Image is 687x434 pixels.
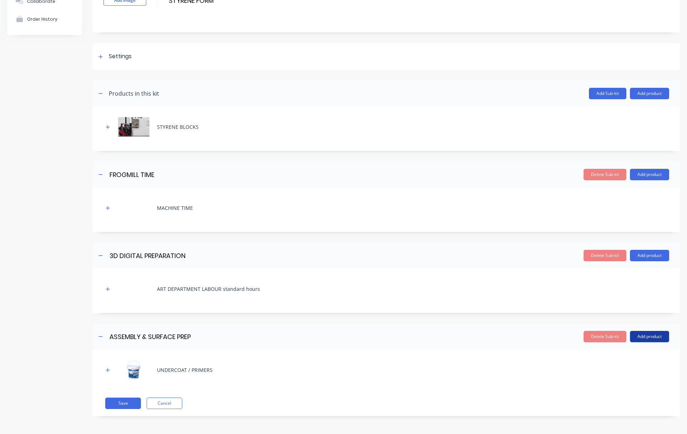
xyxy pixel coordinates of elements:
button: Save [105,398,141,409]
button: Delete Sub-kit [584,331,626,342]
button: Add Sub-kit [589,88,626,99]
button: Delete Sub-kit [584,250,626,261]
img: UNDERCOAT / PRIMERS [116,360,152,380]
button: Order History [7,10,82,28]
button: Add product [630,250,669,261]
div: UNDERCOAT / PRIMERS [157,366,213,374]
button: Cancel [147,398,182,409]
input: Enter sub-kit name [109,251,235,261]
button: Delete Sub-kit [584,169,626,180]
div: Products in this kit [109,89,159,98]
div: Settings [109,52,132,61]
input: Enter sub-kit name [109,332,235,342]
button: Add product [630,331,669,342]
img: STYRENE BLOCKS [116,117,152,137]
button: Add product [630,88,669,99]
button: Add product [630,169,669,180]
div: Order History [27,16,57,22]
div: MACHINE TIME [157,204,193,212]
div: ART DEPARTMENT LABOUR standard hours [157,285,260,293]
div: STYRENE BLOCKS [157,123,199,131]
input: Enter sub-kit name [109,170,235,180]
